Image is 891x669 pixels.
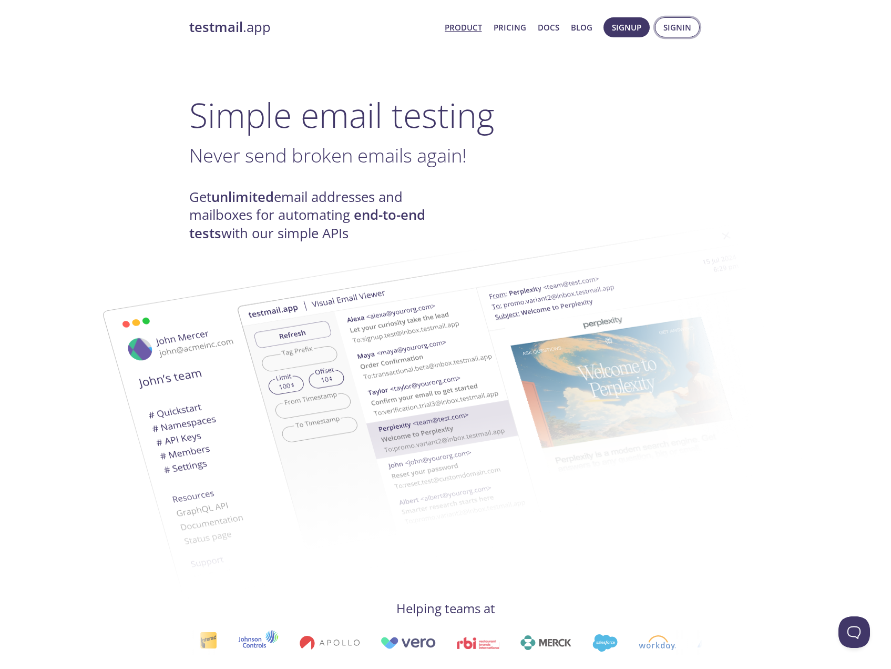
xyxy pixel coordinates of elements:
a: Blog [571,21,592,34]
strong: testmail [189,18,243,36]
a: testmail.app [189,18,436,36]
img: testmail-email-viewer [63,244,630,600]
img: merck [518,635,569,650]
h4: Get email addresses and mailboxes for automating with our simple APIs [189,188,446,242]
strong: end-to-end tests [189,206,425,242]
span: Signup [612,21,641,34]
img: workday [637,635,674,650]
iframe: Help Scout Beacon - Open [838,616,870,648]
a: Pricing [494,21,526,34]
img: vero [378,637,434,649]
img: rbi [455,637,498,649]
button: Signin [655,17,700,37]
span: Never send broken emails again! [189,142,467,168]
img: johnsoncontrols [236,630,276,655]
img: salesforce [590,634,616,652]
img: apollo [298,635,357,650]
a: Docs [538,21,559,34]
button: Signup [603,17,650,37]
h4: Helping teams at [189,600,702,617]
strong: unlimited [211,188,274,206]
a: Product [445,21,482,34]
span: Signin [663,21,691,34]
img: testmail-email-viewer [236,209,804,565]
h1: Simple email testing [189,95,702,135]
